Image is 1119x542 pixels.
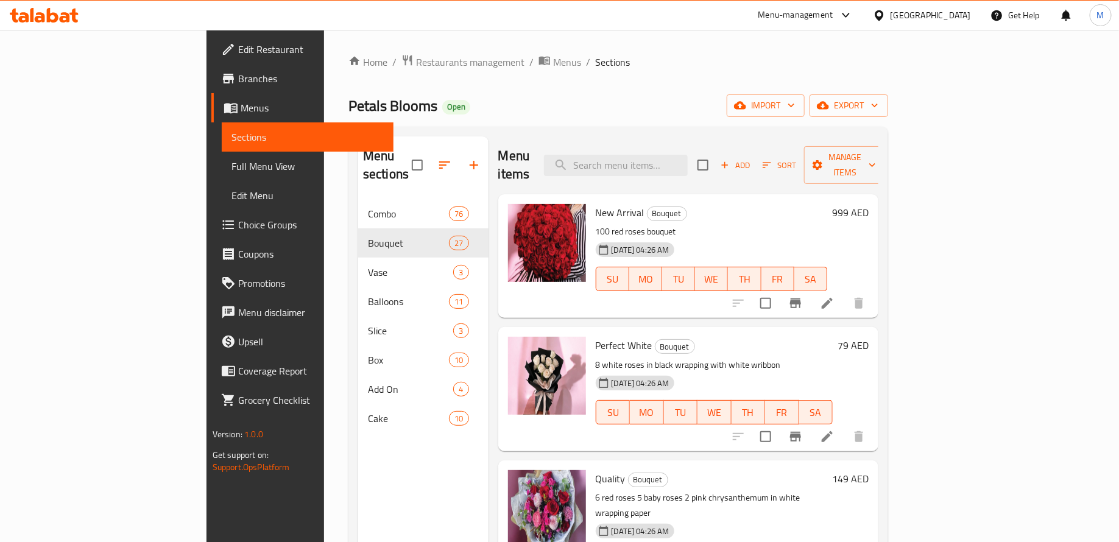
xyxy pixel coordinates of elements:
span: 76 [450,208,468,220]
li: / [392,55,397,69]
span: Balloons [368,294,449,309]
button: Branch-specific-item [781,289,810,318]
button: TU [662,267,695,291]
a: Edit menu item [820,429,835,444]
div: items [453,382,468,396]
div: Box10 [358,345,489,375]
span: export [819,98,878,113]
span: 1.0.0 [244,426,263,442]
button: TU [664,400,698,424]
span: 3 [454,325,468,337]
span: Cake [368,411,449,426]
nav: Menu sections [358,194,489,438]
span: Get support on: [213,447,269,463]
span: [DATE] 04:26 AM [607,526,674,537]
button: Manage items [804,146,886,184]
button: MO [630,400,664,424]
div: items [449,236,468,250]
span: 4 [454,384,468,395]
div: Add On4 [358,375,489,404]
span: Edit Restaurant [238,42,384,57]
span: Add [719,158,752,172]
button: TH [728,267,761,291]
button: WE [695,267,728,291]
button: import [727,94,805,117]
div: Menu-management [758,8,833,23]
span: M [1097,9,1104,22]
span: [DATE] 04:26 AM [607,244,674,256]
span: Choice Groups [238,217,384,232]
span: Add On [368,382,453,396]
span: TH [736,404,761,421]
span: Promotions [238,276,384,290]
span: Slice [368,323,453,338]
span: Select to update [753,290,778,316]
span: TU [667,270,690,288]
p: 100 red roses bouquet [596,224,828,239]
p: 6 red roses 5 baby roses 2 pink chrysanthemum in white wrapping paper [596,490,828,521]
a: Branches [211,64,394,93]
span: 11 [450,296,468,308]
button: WE [697,400,732,424]
a: Promotions [211,269,394,298]
span: Sections [231,130,384,144]
a: Sections [222,122,394,152]
a: Edit Restaurant [211,35,394,64]
span: FR [766,270,789,288]
a: Full Menu View [222,152,394,181]
button: Add [716,156,755,175]
span: Vase [368,265,453,280]
span: Quality [596,470,626,488]
span: Sort sections [430,150,459,180]
span: Bouquet [655,340,694,354]
div: Balloons11 [358,287,489,316]
a: Support.OpsPlatform [213,459,290,475]
span: WE [702,404,727,421]
a: Menu disclaimer [211,298,394,327]
div: Bouquet [647,206,687,221]
span: Select section [690,152,716,178]
span: Bouquet [368,236,449,250]
span: SA [804,404,828,421]
div: items [453,265,468,280]
span: [DATE] 04:26 AM [607,378,674,389]
button: SA [799,400,833,424]
li: / [529,55,534,69]
div: items [453,323,468,338]
span: Sort [763,158,796,172]
span: TH [733,270,756,288]
div: Open [442,100,470,114]
span: Select to update [753,424,778,449]
div: items [449,206,468,221]
span: Manage items [814,150,876,180]
a: Coverage Report [211,356,394,385]
button: export [810,94,888,117]
nav: breadcrumb [348,54,888,70]
button: delete [844,422,874,451]
span: Restaurants management [416,55,524,69]
h2: Menu items [498,147,530,183]
span: Edit Menu [231,188,384,203]
img: New Arrival [508,204,586,282]
span: Combo [368,206,449,221]
button: SU [596,400,630,424]
div: [GEOGRAPHIC_DATA] [891,9,971,22]
span: TU [669,404,693,421]
span: FR [770,404,794,421]
a: Choice Groups [211,210,394,239]
span: Menus [241,100,384,115]
span: Bouquet [629,473,668,487]
span: SA [799,270,822,288]
button: SA [794,267,827,291]
span: 10 [450,354,468,366]
button: TH [732,400,766,424]
span: MO [634,270,657,288]
button: MO [629,267,662,291]
span: Coverage Report [238,364,384,378]
span: New Arrival [596,203,644,222]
